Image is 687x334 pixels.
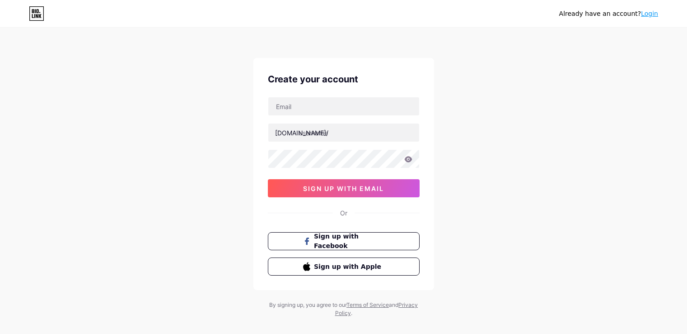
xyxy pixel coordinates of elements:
span: sign up with email [303,185,384,192]
div: Create your account [268,72,420,86]
input: username [268,124,419,142]
a: Login [641,10,658,17]
div: [DOMAIN_NAME]/ [275,128,328,138]
button: Sign up with Apple [268,258,420,276]
a: Terms of Service [346,301,389,308]
div: Already have an account? [559,9,658,19]
div: By signing up, you agree to our and . [267,301,421,317]
input: Email [268,97,419,115]
button: sign up with email [268,179,420,197]
span: Sign up with Apple [314,262,384,272]
button: Sign up with Facebook [268,232,420,250]
span: Sign up with Facebook [314,232,384,251]
div: Or [340,208,347,218]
